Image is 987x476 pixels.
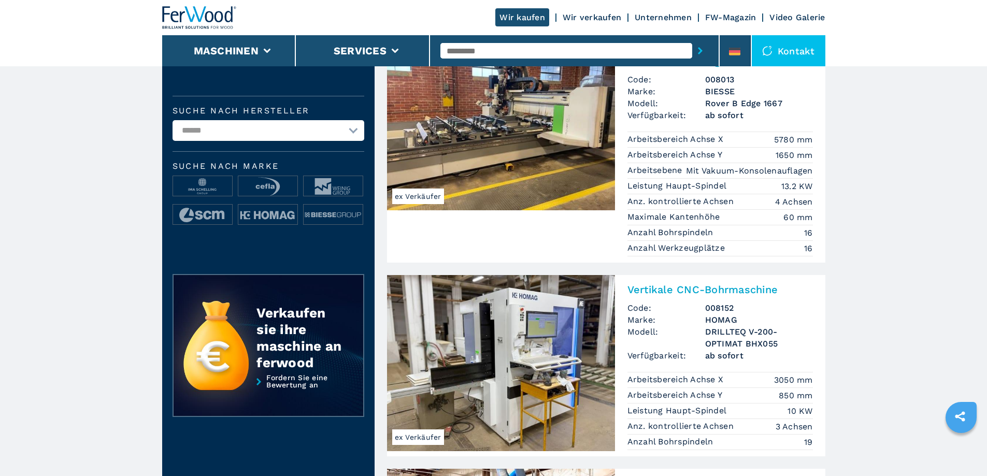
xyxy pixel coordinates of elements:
p: Maximale Kantenhöhe [627,211,723,223]
img: Bearbeitungszentrum mit Kantenverleimung BIESSE Rover B Edge 1667 [387,34,615,210]
span: Code: [627,74,705,85]
span: Suche nach Marke [173,162,364,170]
span: ex Verkäufer [392,429,444,445]
h3: HOMAG [705,314,813,326]
span: Modell: [627,97,705,109]
p: Leistung Haupt-Spindel [627,405,729,416]
em: 3050 mm [774,374,813,386]
img: Ferwood [162,6,237,29]
em: 16 [804,227,813,239]
img: image [173,205,232,225]
img: image [173,176,232,197]
img: Vertikale CNC-Bohrmaschine HOMAG DRILLTEQ V-200-OPTIMAT BHX055 [387,275,615,451]
div: Verkaufen sie ihre maschine an ferwood [256,305,342,371]
p: Arbeitsebene [627,165,685,176]
em: 16 [804,242,813,254]
img: Kontakt [762,46,773,56]
img: image [238,176,297,197]
em: 19 [804,436,813,448]
h3: BIESSE [705,85,813,97]
span: Modell: [627,326,705,350]
em: 850 mm [779,390,813,401]
img: image [238,205,297,225]
p: Anzahl Werkzeugplätze [627,242,728,254]
p: Anz. kontrollierte Achsen [627,421,737,432]
span: ex Verkäufer [392,189,444,204]
em: 3 Achsen [776,421,813,432]
em: 13.2 KW [781,180,813,192]
a: Bearbeitungszentrum mit Kantenverleimung BIESSE Rover B Edge 1667ex Verkäufer008013Bearbeitungsze... [387,34,825,263]
em: 5780 mm [774,134,813,146]
a: Vertikale CNC-Bohrmaschine HOMAG DRILLTEQ V-200-OPTIMAT BHX055ex VerkäuferVertikale CNC-Bohrmasch... [387,275,825,456]
h2: Vertikale CNC-Bohrmaschine [627,283,813,296]
button: Services [334,45,387,57]
em: 60 mm [783,211,812,223]
button: submit-button [692,39,708,63]
h3: DRILLTEQ V-200-OPTIMAT BHX055 [705,326,813,350]
h3: Rover B Edge 1667 [705,97,813,109]
p: Arbeitsbereich Achse X [627,134,726,145]
a: Video Galerie [769,12,825,22]
p: Arbeitsbereich Achse Y [627,390,725,401]
p: Anzahl Bohrspindeln [627,227,716,238]
img: image [304,205,363,225]
h3: 008013 [705,74,813,85]
p: Anz. kontrollierte Achsen [627,196,737,207]
em: 4 Achsen [775,196,813,208]
em: 10 KW [788,405,812,417]
h3: 008152 [705,302,813,314]
a: FW-Magazin [705,12,756,22]
span: Marke: [627,314,705,326]
a: Wir verkaufen [563,12,621,22]
label: Suche nach Hersteller [173,107,364,115]
em: Mit Vakuum-Konsolenauflagen [686,165,813,177]
span: Code: [627,302,705,314]
a: Fordern Sie eine Bewertung an [173,374,364,417]
span: Marke: [627,85,705,97]
span: Verfügbarkeit: [627,350,705,362]
em: 1650 mm [776,149,813,161]
a: sharethis [947,403,973,429]
img: image [304,176,363,197]
button: Maschinen [194,45,259,57]
iframe: Chat [943,429,979,468]
span: ab sofort [705,109,813,121]
p: Leistung Haupt-Spindel [627,180,729,192]
div: Kontakt [752,35,825,66]
p: Anzahl Bohrspindeln [627,436,716,448]
span: Verfügbarkeit: [627,109,705,121]
p: Arbeitsbereich Achse Y [627,149,725,161]
a: Unternehmen [635,12,692,22]
a: Wir kaufen [495,8,549,26]
p: Arbeitsbereich Achse X [627,374,726,385]
span: ab sofort [705,350,813,362]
